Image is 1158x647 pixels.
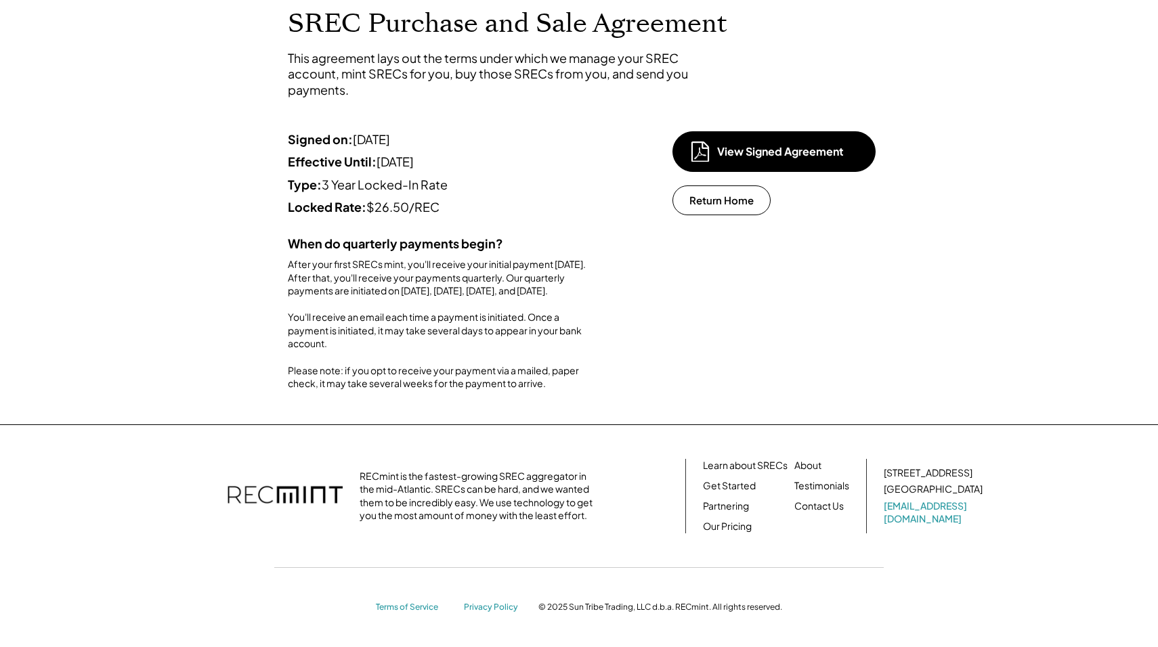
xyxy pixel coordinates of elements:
div: [STREET_ADDRESS] [884,466,972,480]
a: Testimonials [794,479,849,493]
strong: Effective Until: [288,154,377,169]
div: RECmint is the fastest-growing SREC aggregator in the mid-Atlantic. SRECs can be hard, and we wan... [360,470,600,522]
div: [DATE] [288,154,593,169]
a: Privacy Policy [464,602,525,613]
a: Partnering [703,499,749,513]
a: Get Started [703,479,756,493]
a: About [794,459,821,472]
a: Contact Us [794,499,844,513]
div: $26.50/REC [288,199,593,215]
a: Terms of Service [376,602,450,613]
button: Return Home [672,185,771,215]
strong: Type: [288,177,322,192]
a: Our Pricing [703,520,752,533]
div: This agreement lays out the terms under which we manage your SREC account, mint SRECs for you, bu... [288,50,694,97]
div: © 2025 Sun Tribe Trading, LLC d.b.a. RECmint. All rights reserved. [538,602,782,612]
strong: Locked Rate: [288,199,366,215]
strong: When do quarterly payments begin? [288,236,503,251]
a: Learn about SRECs [703,459,788,472]
h1: SREC Purchase and Sale Agreement [288,8,870,40]
div: [GEOGRAPHIC_DATA] [884,483,983,496]
img: recmint-logotype%403x.png [228,472,343,520]
div: After your first SRECs mint, you'll receive your initial payment [DATE]. After that, you'll recei... [288,258,593,391]
div: [DATE] [288,131,593,147]
div: 3 Year Locked-In Rate [288,177,593,192]
strong: Signed on: [288,131,353,147]
div: View Signed Agreement [717,144,853,159]
a: [EMAIL_ADDRESS][DOMAIN_NAME] [884,499,985,526]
